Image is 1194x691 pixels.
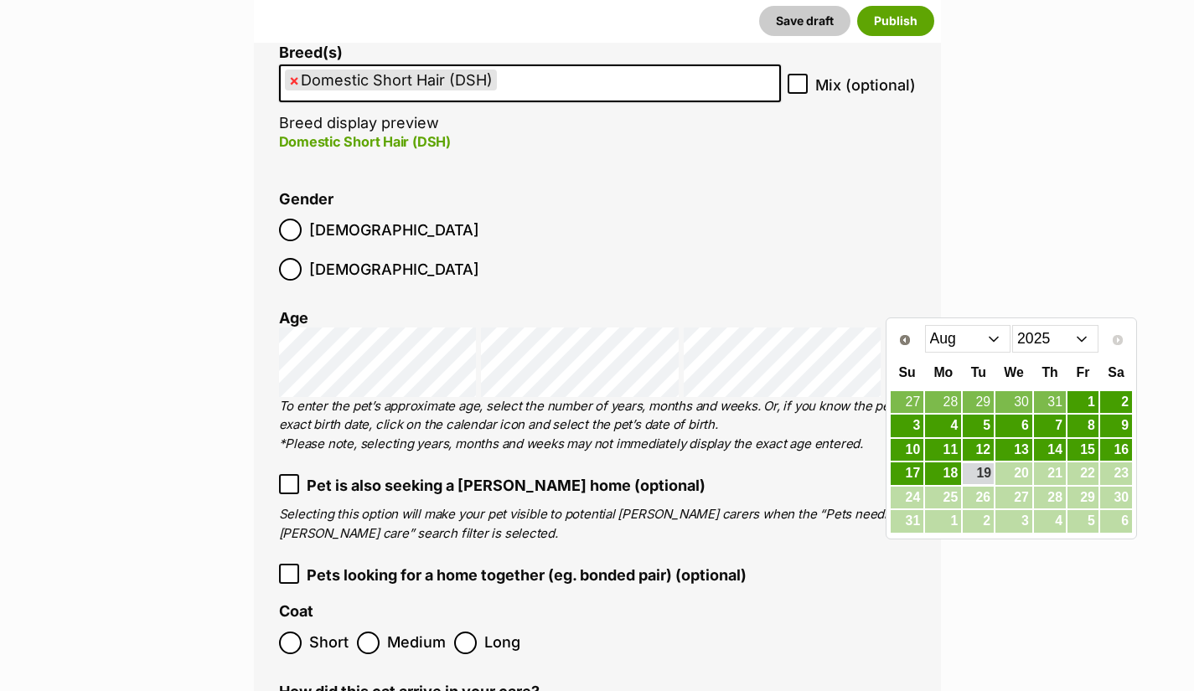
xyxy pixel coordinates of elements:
[963,439,994,462] a: 12
[1100,510,1132,533] span: 6
[925,510,961,533] span: 1
[963,463,994,484] a: 19
[891,439,923,462] a: 10
[1034,415,1066,437] a: 7
[1100,439,1132,462] a: 16
[857,6,934,36] button: Publish
[891,462,923,485] a: 17
[1067,439,1098,462] a: 15
[279,397,916,454] p: To enter the pet’s approximate age, select the number of years, months and weeks. Or, if you know...
[307,474,706,497] span: Pet is also seeking a [PERSON_NAME] home (optional)
[1111,333,1124,347] span: Next
[307,564,747,586] span: Pets looking for a home together (eg. bonded pair) (optional)
[995,487,1032,509] span: 27
[1108,365,1124,379] span: Saturday
[963,391,994,414] a: 29
[898,333,912,347] span: Prev
[1077,365,1090,379] span: Friday
[1042,365,1057,379] span: Thursday
[963,415,994,437] a: 5
[1004,365,1023,379] span: Wednesday
[759,6,850,36] button: Save draft
[1034,510,1066,533] span: 4
[309,258,479,281] span: [DEMOGRAPHIC_DATA]
[279,603,313,621] label: Coat
[1104,327,1131,353] a: Next
[933,365,953,379] span: Monday
[995,391,1032,414] a: 30
[1067,487,1098,509] span: 29
[891,415,923,437] a: 3
[279,44,781,169] li: Breed display preview
[1100,487,1132,509] span: 30
[1034,462,1066,485] span: 21
[285,70,497,90] li: Domestic Short Hair (DSH)
[899,365,916,379] span: Sunday
[387,632,446,654] span: Medium
[891,487,923,509] span: 24
[963,510,994,533] span: 2
[1100,415,1132,437] a: 9
[892,327,918,353] a: Prev
[1034,439,1066,462] a: 14
[1100,462,1132,485] span: 23
[971,365,986,379] span: Tuesday
[925,487,961,509] span: 25
[925,462,961,485] a: 18
[891,391,923,414] a: 27
[309,632,349,654] span: Short
[289,70,299,90] span: ×
[995,439,1032,462] a: 13
[279,191,333,209] label: Gender
[995,462,1032,485] span: 20
[925,415,961,437] a: 4
[1034,391,1066,414] a: 31
[484,632,521,654] span: Long
[815,74,916,96] span: Mix (optional)
[1067,415,1098,437] a: 8
[891,510,923,533] span: 31
[309,219,479,241] span: [DEMOGRAPHIC_DATA]
[279,309,308,327] label: Age
[1034,487,1066,509] span: 28
[1100,391,1132,414] a: 2
[1067,462,1098,485] span: 22
[279,505,916,543] p: Selecting this option will make your pet visible to potential [PERSON_NAME] carers when the “Pets...
[925,439,961,462] a: 11
[279,131,781,152] p: Domestic Short Hair (DSH)
[963,487,994,509] span: 26
[279,44,781,62] label: Breed(s)
[1067,391,1098,414] a: 1
[995,415,1032,437] a: 6
[995,510,1032,533] span: 3
[1067,510,1098,533] span: 5
[925,391,961,414] a: 28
